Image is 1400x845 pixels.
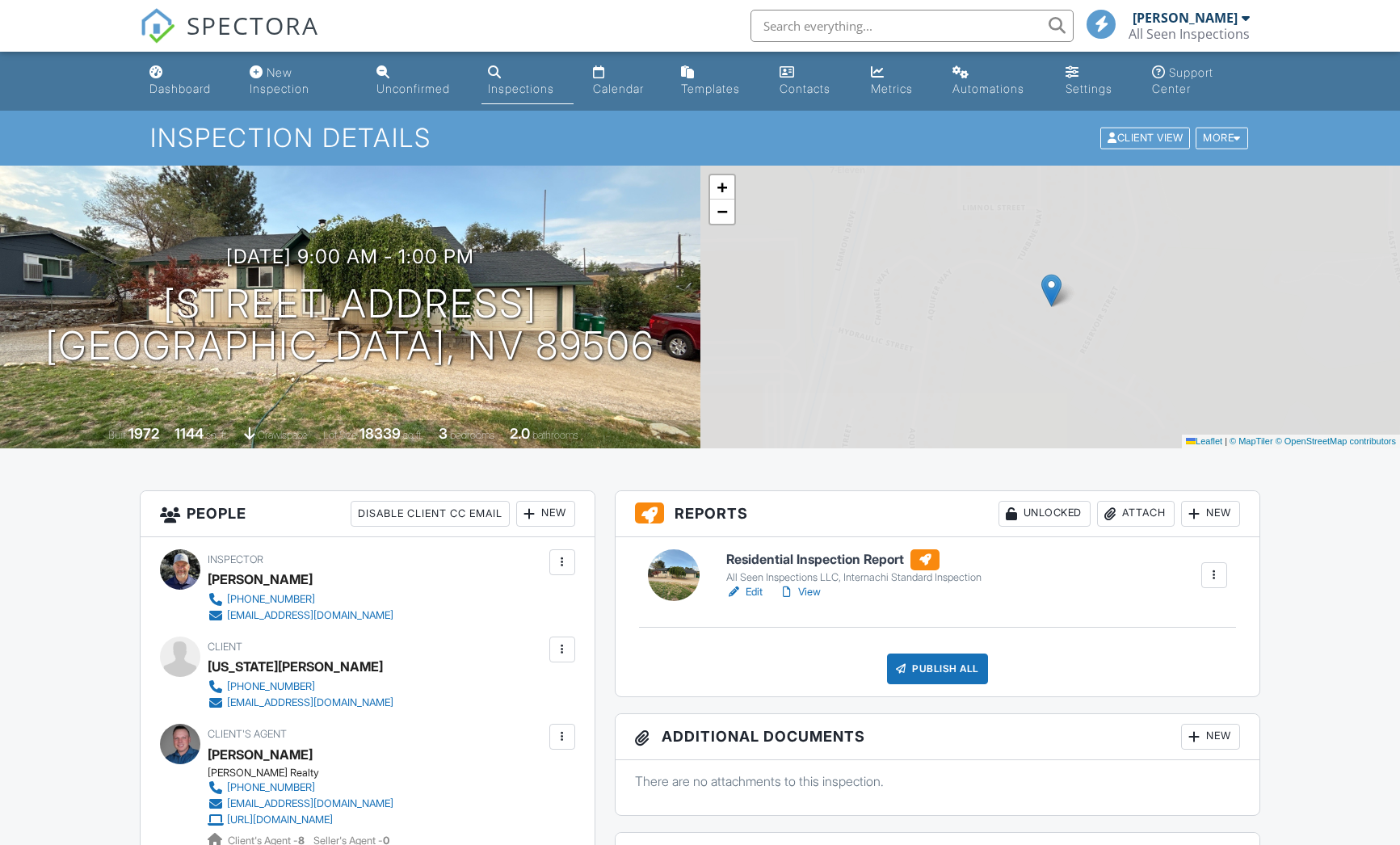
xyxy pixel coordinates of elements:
span: | [1225,436,1227,446]
div: Inspections [488,82,554,95]
img: The Best Home Inspection Software - Spectora [140,8,175,44]
div: Metrics [871,82,913,95]
a: SPECTORA [140,22,319,56]
div: Support Center [1152,65,1213,95]
span: sq.ft. [403,429,423,441]
a: [EMAIL_ADDRESS][DOMAIN_NAME] [208,695,393,711]
div: [PHONE_NUMBER] [227,680,315,693]
a: [EMAIL_ADDRESS][DOMAIN_NAME] [208,607,393,624]
a: Zoom out [710,200,734,224]
div: 1972 [128,425,159,442]
div: Client View [1100,128,1190,149]
div: Templates [681,82,740,95]
div: All Seen Inspections LLC, Internachi Standard Inspection [726,571,982,584]
div: [URL][DOMAIN_NAME] [227,813,333,826]
a: Inspections [481,58,574,104]
div: Calendar [593,82,644,95]
span: bathrooms [532,429,578,441]
a: [URL][DOMAIN_NAME] [208,812,393,828]
span: bedrooms [450,429,494,441]
a: New Inspection [243,58,356,104]
a: Settings [1059,58,1133,104]
div: [PERSON_NAME] [208,567,313,591]
p: There are no attachments to this inspection. [635,772,1240,790]
a: Leaflet [1186,436,1222,446]
div: Unlocked [998,501,1091,527]
div: Automations [952,82,1024,95]
input: Search everything... [750,10,1074,42]
a: Client View [1099,131,1194,143]
div: [PERSON_NAME] Realty [208,767,406,780]
span: + [717,177,727,197]
a: [PHONE_NUMBER] [208,780,393,796]
span: Client's Agent [208,728,287,740]
div: New [516,501,575,527]
div: 1144 [174,425,204,442]
div: [EMAIL_ADDRESS][DOMAIN_NAME] [227,696,393,709]
h3: Additional Documents [616,714,1259,760]
div: New [1181,501,1240,527]
div: Unconfirmed [376,82,450,95]
h3: People [141,491,595,537]
div: [PHONE_NUMBER] [227,593,315,606]
h1: [STREET_ADDRESS] [GEOGRAPHIC_DATA], NV 89506 [45,283,654,368]
div: Publish All [887,654,988,684]
a: View [779,584,821,600]
div: 3 [439,425,448,442]
a: Dashboard [143,58,230,104]
a: Contacts [773,58,851,104]
span: − [717,201,727,221]
h1: Inspection Details [150,124,1250,152]
div: Disable Client CC Email [351,501,510,527]
div: [EMAIL_ADDRESS][DOMAIN_NAME] [227,609,393,622]
div: All Seen Inspections [1129,26,1250,42]
div: Settings [1066,82,1112,95]
div: New Inspection [250,65,309,95]
a: © OpenStreetMap contributors [1276,436,1396,446]
div: New [1181,724,1240,750]
span: Inspector [208,553,263,565]
div: More [1196,128,1248,149]
span: crawlspace [258,429,308,441]
span: Lot Size [323,429,357,441]
h3: Reports [616,491,1259,537]
h3: [DATE] 9:00 am - 1:00 pm [226,246,474,267]
div: [EMAIL_ADDRESS][DOMAIN_NAME] [227,797,393,810]
span: sq. ft. [206,429,229,441]
div: Dashboard [149,82,211,95]
span: SPECTORA [187,8,319,42]
div: 18339 [359,425,401,442]
a: [EMAIL_ADDRESS][DOMAIN_NAME] [208,796,393,812]
a: Calendar [586,58,662,104]
div: 2.0 [510,425,530,442]
a: Edit [726,584,763,600]
a: Zoom in [710,175,734,200]
span: Built [108,429,126,441]
a: Unconfirmed [370,58,469,104]
a: Support Center [1146,58,1257,104]
a: Metrics [864,58,933,104]
img: Marker [1041,274,1062,307]
div: [PERSON_NAME] [1133,10,1238,26]
a: Residential Inspection Report All Seen Inspections LLC, Internachi Standard Inspection [726,549,982,585]
div: [US_STATE][PERSON_NAME] [208,654,383,679]
div: Contacts [780,82,830,95]
h6: Residential Inspection Report [726,549,982,570]
a: [PHONE_NUMBER] [208,679,393,695]
a: [PHONE_NUMBER] [208,591,393,607]
a: [PERSON_NAME] [208,742,313,767]
a: Automations (Basic) [946,58,1046,104]
div: [PHONE_NUMBER] [227,781,315,794]
a: © MapTiler [1230,436,1273,446]
span: Client [208,641,242,653]
a: Templates [675,58,759,104]
div: Attach [1097,501,1175,527]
